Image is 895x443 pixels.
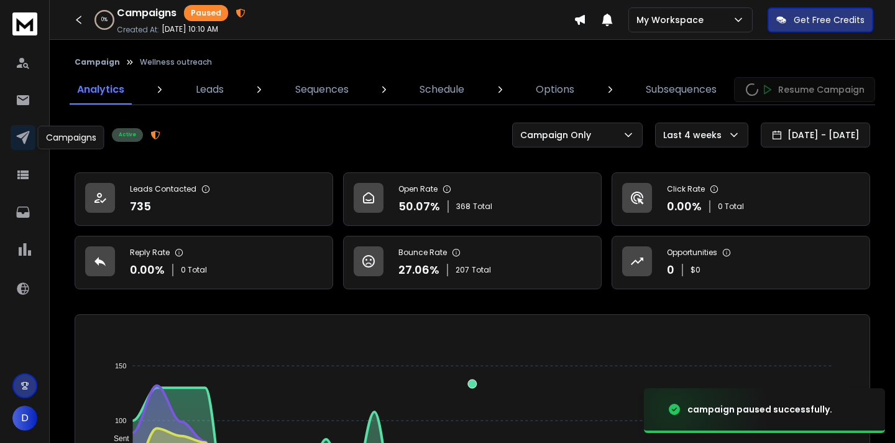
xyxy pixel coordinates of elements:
[117,25,159,35] p: Created At:
[667,198,702,215] p: 0.00 %
[398,261,439,279] p: 27.06 %
[638,75,724,105] a: Subsequences
[343,236,602,289] a: Bounce Rate27.06%207Total
[70,75,132,105] a: Analytics
[112,128,143,142] div: Active
[520,129,596,141] p: Campaign Only
[104,434,129,443] span: Sent
[162,24,218,34] p: [DATE] 10:10 AM
[130,198,151,215] p: 735
[75,172,333,226] a: Leads Contacted735
[691,265,700,275] p: $ 0
[12,406,37,431] button: D
[794,14,865,26] p: Get Free Credits
[536,82,574,97] p: Options
[398,184,438,194] p: Open Rate
[412,75,472,105] a: Schedule
[295,82,349,97] p: Sequences
[130,261,165,279] p: 0.00 %
[117,6,177,21] h1: Campaigns
[473,202,492,212] span: Total
[75,236,333,289] a: Reply Rate0.00%0 Total
[130,248,170,258] p: Reply Rate
[667,184,705,194] p: Click Rate
[456,265,469,275] span: 207
[184,5,228,21] div: Paused
[398,248,447,258] p: Bounce Rate
[196,82,224,97] p: Leads
[667,261,674,279] p: 0
[761,123,870,147] button: [DATE] - [DATE]
[115,362,126,370] tspan: 150
[288,75,356,105] a: Sequences
[77,82,124,97] p: Analytics
[343,172,602,226] a: Open Rate50.07%368Total
[38,126,104,149] div: Campaigns
[646,82,717,97] p: Subsequences
[75,57,120,67] button: Campaign
[636,14,709,26] p: My Workspace
[687,403,832,416] div: campaign paused successfully.
[140,57,212,67] p: Wellness outreach
[768,7,873,32] button: Get Free Credits
[612,172,870,226] a: Click Rate0.00%0 Total
[188,75,231,105] a: Leads
[718,202,744,212] p: 0 Total
[12,12,37,35] img: logo
[472,265,491,275] span: Total
[398,198,440,215] p: 50.07 %
[612,236,870,289] a: Opportunities0$0
[663,129,727,141] p: Last 4 weeks
[667,248,717,258] p: Opportunities
[456,202,470,212] span: 368
[181,265,207,275] p: 0 Total
[115,417,126,424] tspan: 100
[101,16,108,24] p: 0 %
[528,75,582,105] a: Options
[130,184,196,194] p: Leads Contacted
[420,82,464,97] p: Schedule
